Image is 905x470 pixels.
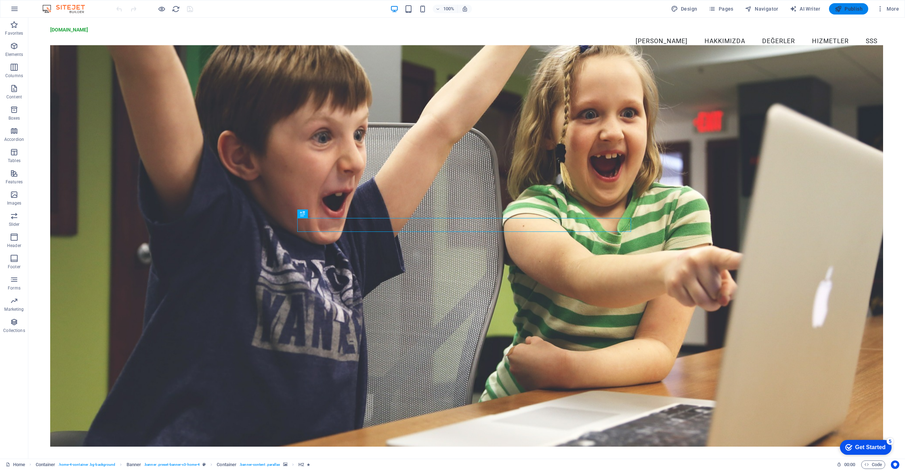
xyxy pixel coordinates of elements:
[4,137,24,142] p: Accordion
[239,460,280,469] span: . banner-content .parallax
[849,462,850,467] span: :
[877,5,899,12] span: More
[7,200,22,206] p: Images
[7,243,21,248] p: Header
[36,460,310,469] nav: breadcrumb
[837,460,856,469] h6: Session time
[8,115,20,121] p: Boxes
[9,222,20,227] p: Slider
[6,460,25,469] a: Click to cancel selection. Double-click to open Pages
[861,460,885,469] button: Code
[298,460,304,469] span: Click to select. Double-click to edit
[283,463,287,466] i: This element contains a background
[864,460,882,469] span: Code
[5,73,23,79] p: Columns
[307,463,310,466] i: Element contains an animation
[28,18,905,459] iframe: To enrich screen reader interactions, please activate Accessibility in Grammarly extension settings
[3,328,25,333] p: Collections
[52,1,59,8] div: 5
[891,460,899,469] button: Usercentrics
[217,460,237,469] span: Click to select. Double-click to edit
[144,460,200,469] span: . banner .preset-banner-v3-home-4
[203,463,206,466] i: This element is a customizable preset
[58,460,115,469] span: . home-4-container .bg-background
[127,460,141,469] span: Click to select. Double-click to edit
[6,179,23,185] p: Features
[36,460,56,469] span: Click to select. Double-click to edit
[6,94,22,100] p: Content
[8,285,21,291] p: Forms
[8,264,21,270] p: Footer
[21,8,51,14] div: Get Started
[874,3,902,15] button: More
[5,30,23,36] p: Favorites
[5,52,23,57] p: Elements
[6,4,57,18] div: Get Started 5 items remaining, 0% complete
[8,158,21,164] p: Tables
[4,306,24,312] p: Marketing
[844,460,855,469] span: 00 00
